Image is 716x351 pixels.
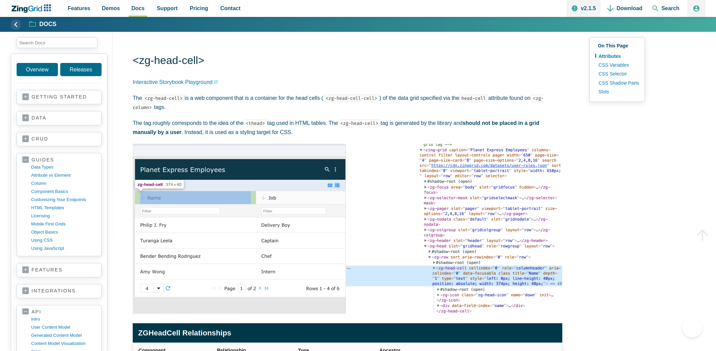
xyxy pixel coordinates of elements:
a: crud [22,136,96,142]
a: Attribute vs Element [31,171,96,179]
span: Contact [220,4,241,13]
p: The tag roughly corresponds to the idea of the tag used in HTML tables. The tag is generated by t... [133,118,562,137]
a: data types [31,163,96,171]
a: mobile first grids [31,220,96,228]
span: Features [68,4,90,13]
a: component basics [31,188,96,196]
a: using CSS [31,236,96,244]
a: content model visualization [31,339,96,348]
code: <zg-head-cell-cell> [323,94,379,102]
code: head-cell [459,94,488,102]
code: <thead> [243,119,267,127]
span: Docs [131,4,145,13]
a: Releases [60,63,102,76]
a: getting started [22,94,96,101]
a: object basics [31,228,96,236]
a: column [31,179,96,188]
h1: <zg-head-cell> [133,53,562,69]
strong: Docs [39,21,57,27]
a: using JavaScript [31,244,96,253]
a: data [22,115,96,122]
a: integrations [22,288,96,294]
code: <zg-head-cell> [142,94,185,102]
a: licensing [31,212,96,220]
a: HTML templates [31,204,96,212]
a: intro [31,315,96,323]
a: features [22,267,96,273]
code: <zg-column> [133,94,544,111]
a: CSS Selector [595,69,639,78]
p: The is a web component that is a container for the head cells ( ) of the data grid specified via ... [133,93,562,112]
span: Demos [102,4,120,13]
a: Slots [595,87,639,96]
input: search input [16,37,97,48]
a: guides [22,157,96,163]
span: Support [157,4,177,13]
img: Image of the DOM relationship for the zg-head-cell web component tag [133,144,562,314]
a: CSS Variables [595,61,639,69]
a: Overview [17,63,58,76]
a: generated content model [31,331,96,339]
span: Pricing [190,4,208,13]
caption: ZGHeadCell Relationships [133,323,562,343]
a: api [22,309,96,315]
code: <zg-head-cell> [338,119,381,127]
a: user content model [31,323,96,331]
a: Docs [29,20,57,28]
a: Attributes [595,52,639,61]
a: customizing your endpoints [31,196,96,204]
a: Interactive Storybook Playground [133,78,218,87]
iframe: Toggle Customer Support [682,317,702,337]
a: ZingChart Logo. Click to return to the homepage [11,4,55,13]
a: CSS Shadow Parts [595,79,639,87]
